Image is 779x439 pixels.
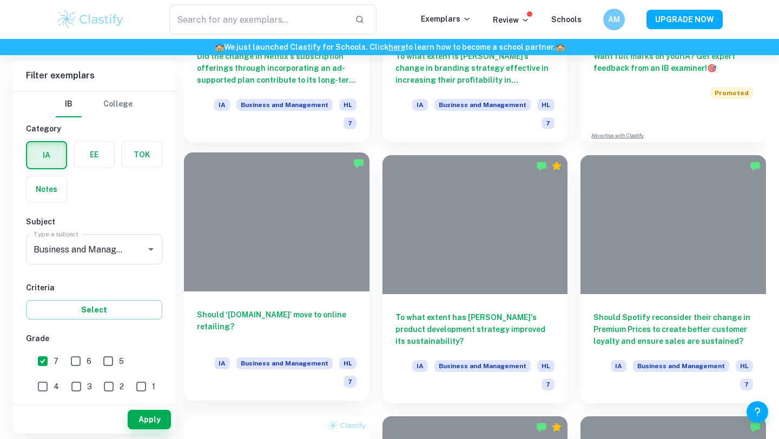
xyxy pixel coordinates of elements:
[120,381,124,393] span: 2
[13,61,175,91] h6: Filter exemplars
[551,422,562,433] div: Premium
[87,355,91,367] span: 6
[707,64,716,72] span: 🎯
[339,357,357,369] span: HL
[197,50,357,86] h6: Did the change in Netflix's subscription offerings through incorporating an ad-supported plan con...
[2,41,777,53] h6: We just launched Clastify for Schools. Click to learn how to become a school partner.
[56,9,125,30] img: Clastify logo
[710,87,753,99] span: Promoted
[412,99,428,111] span: IA
[593,50,753,74] h6: Want full marks on your IA ? Get expert feedback from an IB examiner!
[34,229,78,238] label: Type a subject
[236,99,333,111] span: Business and Management
[388,43,405,51] a: here
[646,10,723,29] button: UPGRADE NOW
[214,99,230,111] span: IA
[26,123,162,135] h6: Category
[122,142,162,168] button: TOK
[128,410,171,429] button: Apply
[591,132,644,139] a: Advertise with Clastify
[27,176,67,202] button: Notes
[236,357,333,369] span: Business and Management
[26,332,162,344] h6: Grade
[26,282,162,294] h6: Criteria
[74,142,114,168] button: EE
[143,242,159,257] button: Open
[747,401,768,423] button: Help and Feedback
[56,91,82,117] button: IB
[54,381,59,393] span: 4
[536,422,547,433] img: Marked
[493,14,530,26] p: Review
[551,161,562,171] div: Premium
[215,43,224,51] span: 🏫
[344,376,357,388] span: 7
[750,422,761,433] img: Marked
[169,4,346,35] input: Search for any exemplars...
[740,378,753,390] span: 7
[608,14,620,25] h6: AM
[103,91,133,117] button: College
[353,158,364,169] img: Marked
[395,50,555,86] h6: To what extent is [PERSON_NAME]’s change in branding strategy effective in increasing their profi...
[344,117,357,129] span: 7
[184,155,369,403] a: Should ‘[DOMAIN_NAME]’ move to online retailing?IABusiness and ManagementHL7
[551,15,582,24] a: Schools
[603,9,625,30] button: AM
[26,300,162,320] button: Select
[412,360,428,372] span: IA
[537,99,554,111] span: HL
[27,142,66,168] button: IA
[736,360,753,372] span: HL
[87,381,92,393] span: 3
[542,378,554,390] span: 7
[421,13,471,25] p: Exemplars
[750,161,761,171] img: Marked
[434,99,531,111] span: Business and Management
[26,216,162,228] h6: Subject
[434,360,531,372] span: Business and Management
[536,161,547,171] img: Marked
[537,360,554,372] span: HL
[611,360,626,372] span: IA
[119,355,124,367] span: 5
[339,99,357,111] span: HL
[54,355,58,367] span: 7
[56,91,133,117] div: Filter type choice
[382,155,568,403] a: To what extent has [PERSON_NAME]'s product development strategy improved its sustainability?IABus...
[542,117,554,129] span: 7
[197,309,357,344] h6: Should ‘[DOMAIN_NAME]’ move to online retailing?
[633,360,729,372] span: Business and Management
[152,381,155,393] span: 1
[556,43,565,51] span: 🏫
[214,357,230,369] span: IA
[395,311,555,347] h6: To what extent has [PERSON_NAME]'s product development strategy improved its sustainability?
[593,311,753,347] h6: Should Spotify reconsider their change in Premium Prices to create better customer loyalty and en...
[580,155,766,403] a: Should Spotify reconsider their change in Premium Prices to create better customer loyalty and en...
